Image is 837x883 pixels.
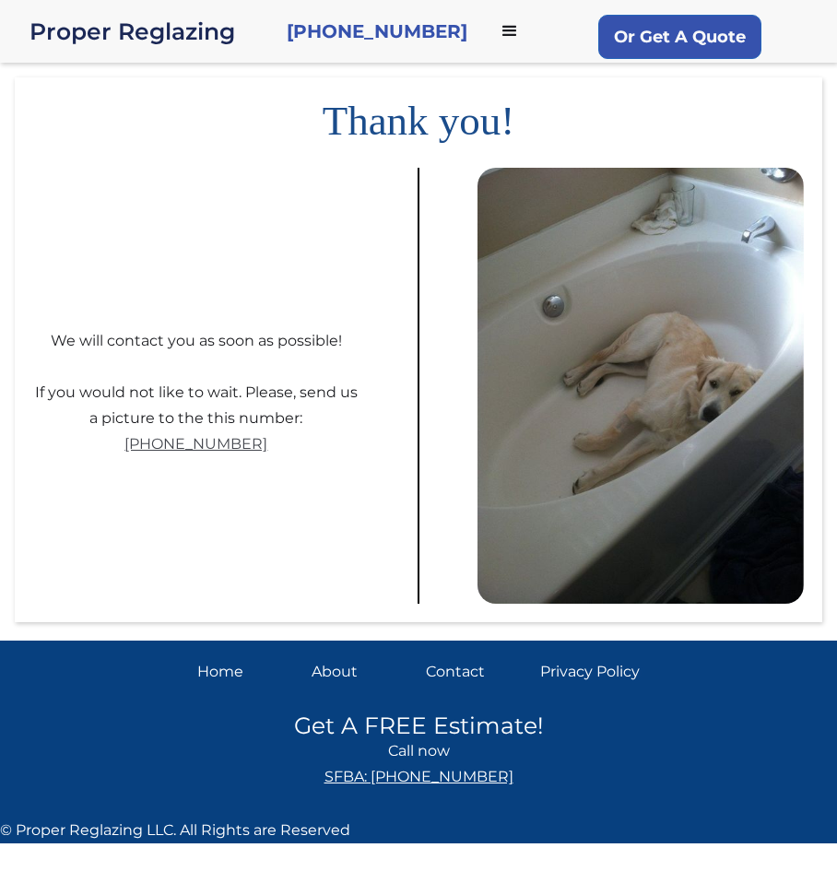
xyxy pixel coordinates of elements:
div: Proper Reglazing [29,18,272,44]
div: menu [482,4,537,59]
div: We will contact you as soon as possible! If you would not like to wait. Please, send us a picture... [33,314,360,431]
a: About [312,659,411,685]
a: Contact [426,659,525,685]
a: Home [197,659,297,685]
a: Or Get A Quote [598,15,761,59]
a: home [29,18,272,44]
a: [PHONE_NUMBER] [287,18,467,44]
h1: Thank you! [15,77,822,149]
a: Privacy Policy [540,659,640,685]
a: [PHONE_NUMBER] [124,431,267,457]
